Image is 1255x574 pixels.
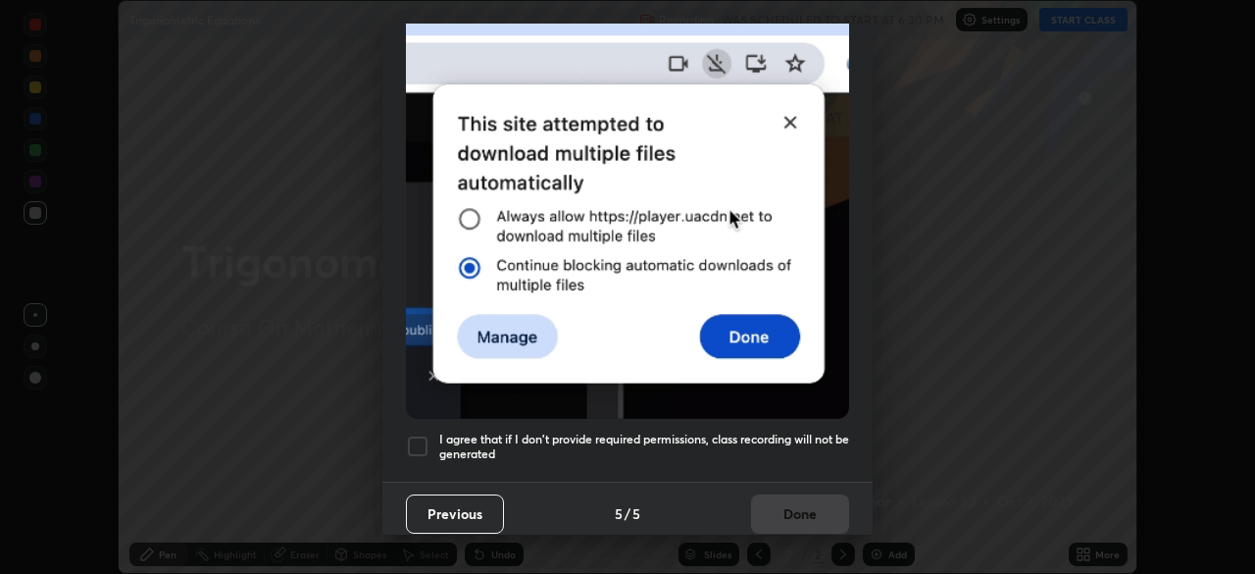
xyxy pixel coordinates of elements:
[406,495,504,534] button: Previous
[615,503,623,524] h4: 5
[439,432,849,462] h5: I agree that if I don't provide required permissions, class recording will not be generated
[625,503,630,524] h4: /
[632,503,640,524] h4: 5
